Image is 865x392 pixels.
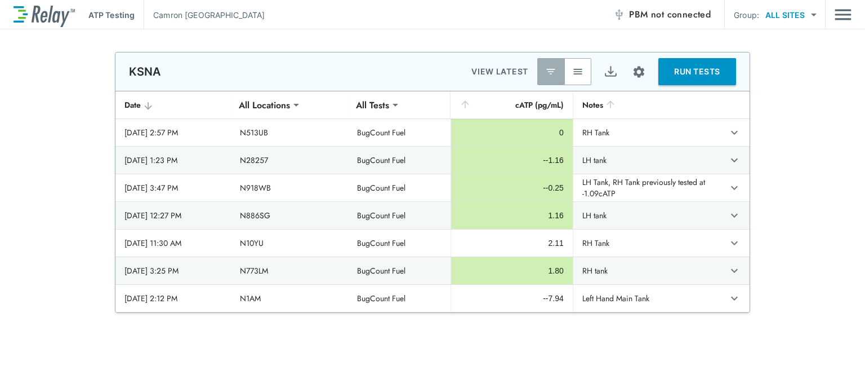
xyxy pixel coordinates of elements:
[573,285,711,312] td: Left Hand Main Tank
[725,234,744,253] button: expand row
[725,289,744,308] button: expand row
[348,119,451,146] td: BugCount Fuel
[460,293,564,304] div: --7.94
[629,7,711,23] span: PBM
[632,65,646,79] img: Settings Icon
[597,58,624,85] button: Export
[725,151,744,170] button: expand row
[115,91,750,312] table: sticky table
[231,174,348,201] td: N918WB
[231,119,348,146] td: N513UB
[624,57,654,87] button: Site setup
[348,202,451,229] td: BugCount Fuel
[124,155,222,166] div: [DATE] 1:23 PM
[231,285,348,312] td: N1AM
[124,265,222,276] div: [DATE] 3:25 PM
[573,202,711,229] td: LH tank
[835,4,851,25] img: Drawer Icon
[14,3,75,27] img: LuminUltra Relay
[582,98,702,112] div: Notes
[573,119,711,146] td: RH Tank
[725,123,744,142] button: expand row
[231,230,348,257] td: N10YU
[124,293,222,304] div: [DATE] 2:12 PM
[573,257,711,284] td: RH tank
[348,94,397,116] div: All Tests
[88,9,135,21] p: ATP Testing
[460,127,564,138] div: 0
[750,358,854,384] iframe: Resource center
[124,237,222,249] div: [DATE] 11:30 AM
[725,261,744,280] button: expand row
[725,206,744,225] button: expand row
[348,230,451,257] td: BugCount Fuel
[460,237,564,249] div: 2.11
[471,65,528,78] p: VIEW LATEST
[231,94,298,116] div: All Locations
[115,91,231,119] th: Date
[734,9,759,21] p: Group:
[609,3,715,26] button: PBM not connected
[835,4,851,25] button: Main menu
[231,257,348,284] td: N773LM
[348,174,451,201] td: BugCount Fuel
[545,66,556,77] img: Latest
[613,9,625,20] img: Offline Icon
[460,182,564,193] div: --0.25
[231,202,348,229] td: N886SG
[573,174,711,201] td: LH Tank, RH Tank previously tested at -1.09cATP
[124,127,222,138] div: [DATE] 2:57 PM
[725,178,744,197] button: expand row
[573,147,711,174] td: LH tank
[124,210,222,221] div: [DATE] 12:27 PM
[604,65,618,79] img: Export Icon
[573,230,711,257] td: RH Tank
[460,98,564,112] div: cATP (pg/mL)
[153,9,265,21] p: Camron [GEOGRAPHIC_DATA]
[348,257,451,284] td: BugCount Fuel
[658,58,736,85] button: RUN TESTS
[460,265,564,276] div: 1.80
[460,210,564,221] div: 1.16
[348,147,451,174] td: BugCount Fuel
[348,285,451,312] td: BugCount Fuel
[124,182,222,193] div: [DATE] 3:47 PM
[129,65,161,78] p: KSNA
[572,66,583,77] img: View All
[231,147,348,174] td: N28257
[460,155,564,166] div: --1.16
[651,8,711,21] span: not connected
